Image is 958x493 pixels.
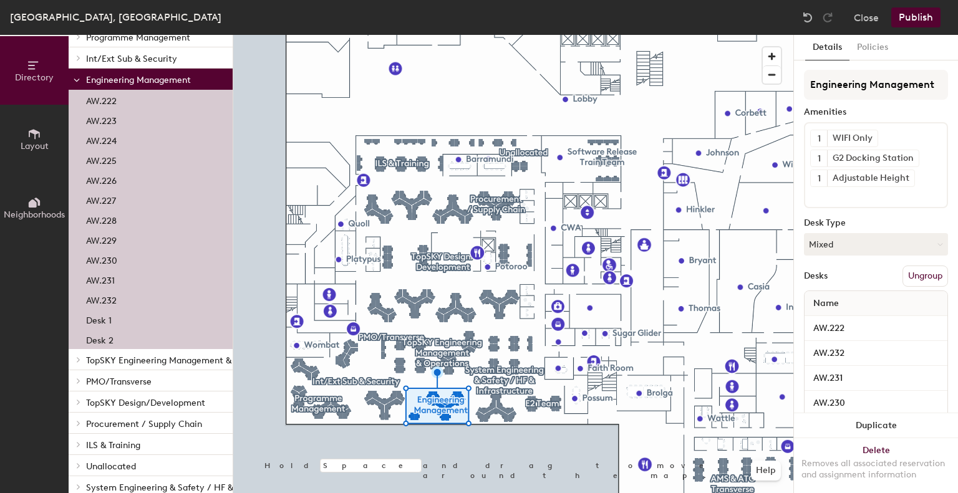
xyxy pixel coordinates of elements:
span: Name [807,292,845,315]
span: Layout [21,141,49,151]
button: Policies [849,35,896,60]
span: 1 [818,172,821,185]
button: 1 [811,150,827,166]
input: Unnamed desk [807,395,945,412]
p: AW.226 [86,172,117,186]
button: Ungroup [902,266,948,287]
img: Undo [801,11,814,24]
span: Engineering Management [86,75,191,85]
span: Unallocated [86,461,136,472]
button: Mixed [804,233,948,256]
p: AW.227 [86,192,116,206]
button: 1 [811,130,827,146]
div: WIFI Only [827,130,878,146]
p: AW.228 [86,212,117,226]
div: Adjustable Height [827,170,914,186]
span: System Engineering & Safety / HF & Infrastructure [86,482,292,493]
p: AW.230 [86,252,117,266]
span: Neighborhoods [4,209,65,220]
button: Help [751,461,781,481]
div: Desk Type [804,218,948,228]
div: Desks [804,271,828,281]
div: Amenities [804,107,948,117]
button: Duplicate [794,413,958,438]
button: DeleteRemoves all associated reservation and assignment information [794,438,958,493]
span: PMO/Transverse [86,376,152,387]
div: [GEOGRAPHIC_DATA], [GEOGRAPHIC_DATA] [10,9,221,25]
p: AW.223 [86,112,117,127]
span: Programme Management [86,32,190,43]
span: Directory [15,72,54,83]
button: Details [805,35,849,60]
p: AW.231 [86,272,115,286]
div: Removes all associated reservation and assignment information [801,458,951,481]
img: Redo [821,11,834,24]
input: Unnamed desk [807,370,945,387]
span: TopSKY Engineering Management & Operations [86,355,279,366]
button: 1 [811,170,827,186]
input: Unnamed desk [807,345,945,362]
p: AW.232 [86,292,117,306]
button: Publish [891,7,941,27]
input: Unnamed desk [807,320,945,337]
p: Desk 2 [86,332,114,346]
span: TopSKY Design/Development [86,398,205,408]
span: Int/Ext Sub & Security [86,54,177,64]
span: ILS & Training [86,440,140,451]
button: Close [854,7,879,27]
span: 1 [818,132,821,145]
p: AW.225 [86,152,117,166]
p: Desk 1 [86,312,112,326]
div: G2 Docking Station [827,150,919,166]
span: 1 [818,152,821,165]
p: AW.224 [86,132,117,146]
p: AW.222 [86,92,117,107]
p: AW.229 [86,232,117,246]
span: Procurement / Supply Chain [86,419,202,429]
